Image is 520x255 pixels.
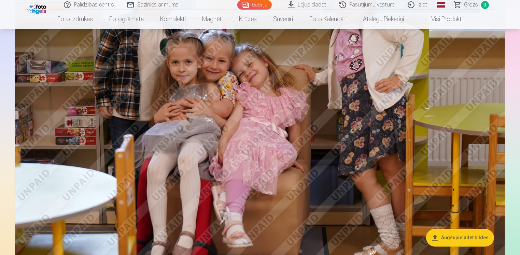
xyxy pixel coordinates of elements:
span: Grozs [464,1,478,9]
a: Visi produkti [412,10,471,29]
span: 0 [481,1,489,9]
a: Krūzes [231,10,265,29]
img: /fa1 [27,3,48,14]
a: Foto izdrukas [49,10,101,29]
button: Augšupielādēt bildes [426,229,494,247]
a: Magnēti [194,10,231,29]
a: Atslēgu piekariņi [355,10,412,29]
a: Suvenīri [265,10,301,29]
a: Foto kalendāri [301,10,355,29]
a: Fotogrāmata [101,10,152,29]
a: Komplekti [152,10,194,29]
